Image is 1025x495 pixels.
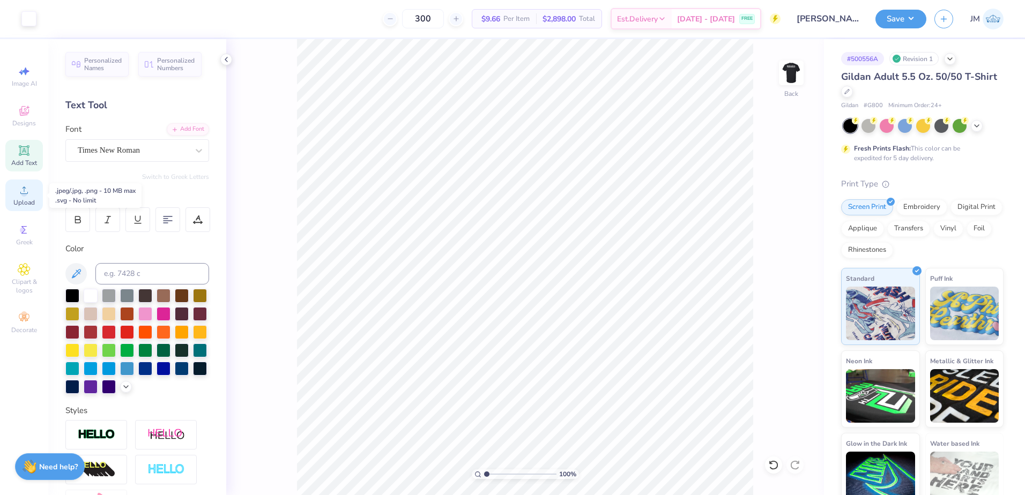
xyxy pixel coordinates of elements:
[841,199,893,215] div: Screen Print
[933,221,963,237] div: Vinyl
[930,273,953,284] span: Puff Ink
[930,438,979,449] span: Water based Ink
[479,13,500,25] span: $9.66
[65,243,209,255] div: Color
[841,221,884,237] div: Applique
[142,172,209,181] button: Switch to Greek Letters
[841,70,997,83] span: Gildan Adult 5.5 Oz. 50/50 T-Shirt
[841,101,858,110] span: Gildan
[167,123,209,136] div: Add Font
[970,9,1004,29] a: JM
[887,221,930,237] div: Transfers
[854,144,911,153] strong: Fresh Prints Flash:
[55,186,136,196] div: .jpeg/.jpg, .png - 10 MB max
[930,287,999,340] img: Puff Ink
[896,199,947,215] div: Embroidery
[841,242,893,258] div: Rhinestones
[784,89,798,99] div: Back
[864,101,883,110] span: # G800
[11,326,37,334] span: Decorate
[55,196,136,205] div: .svg - No limit
[854,144,986,163] div: This color can be expedited for 5 day delivery.
[579,13,595,25] span: Total
[78,429,115,441] img: Stroke
[741,15,753,22] span: FREE
[65,98,209,112] div: Text Tool
[841,178,1004,190] div: Print Type
[781,62,802,84] img: Back
[12,119,36,127] span: Designs
[930,369,999,423] img: Metallic & Glitter Ink
[503,13,530,25] span: Per Item
[677,13,735,25] span: [DATE] - [DATE]
[543,13,576,25] span: $2,898.00
[11,159,37,167] span: Add Text
[13,198,35,207] span: Upload
[5,277,43,295] span: Clipart & logos
[84,57,122,72] span: Personalized Names
[78,461,115,478] img: 3d Illusion
[846,287,915,340] img: Standard
[967,221,992,237] div: Foil
[147,463,185,476] img: Negative Space
[789,8,867,29] input: Untitled Design
[889,52,939,65] div: Revision 1
[846,273,874,284] span: Standard
[147,428,185,441] img: Shadow
[930,355,993,366] span: Metallic & Glitter Ink
[846,438,907,449] span: Glow in the Dark Ink
[65,123,81,136] label: Font
[157,57,195,72] span: Personalized Numbers
[559,469,576,479] span: 100 %
[12,79,37,88] span: Image AI
[950,199,1002,215] div: Digital Print
[983,9,1004,29] img: Joshua Malaki
[841,52,884,65] div: # 500556A
[95,263,209,284] input: e.g. 7428 c
[39,462,78,472] strong: Need help?
[402,9,444,28] input: – –
[65,404,209,417] div: Styles
[846,369,915,423] img: Neon Ink
[875,10,926,28] button: Save
[888,101,942,110] span: Minimum Order: 24 +
[617,13,658,25] span: Est. Delivery
[970,13,980,25] span: JM
[16,238,33,246] span: Greek
[846,355,872,366] span: Neon Ink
